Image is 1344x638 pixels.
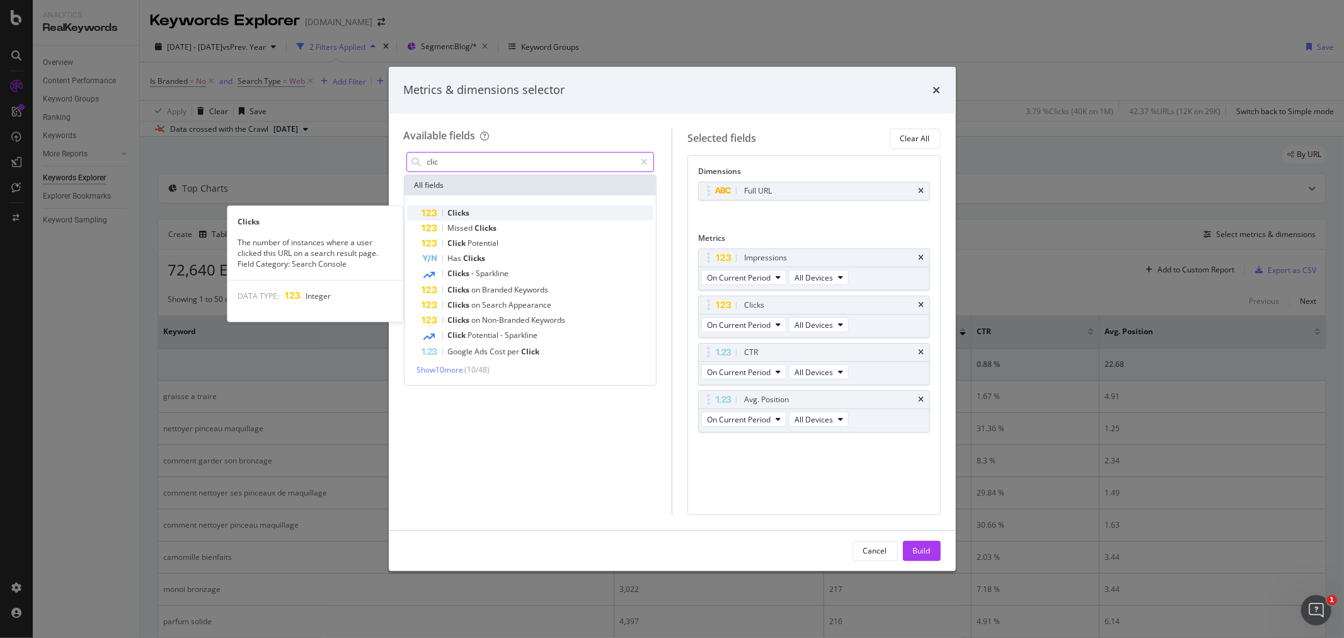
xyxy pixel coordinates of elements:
span: All Devices [795,367,833,378]
span: On Current Period [707,414,771,425]
span: Keywords [532,315,566,325]
span: Ads [475,346,490,357]
span: Potential [468,330,501,340]
span: on [472,315,483,325]
span: ( 10 / 48 ) [465,364,490,375]
div: Clear All [900,133,930,144]
span: Click [448,238,468,248]
button: Clear All [890,129,941,149]
span: Keywords [515,284,549,295]
button: All Devices [789,317,849,332]
span: 1 [1327,595,1337,605]
span: On Current Period [707,320,771,330]
span: Clicks [448,207,470,218]
span: Non-Branded [483,315,532,325]
span: - [501,330,505,340]
div: modal [389,67,956,571]
div: times [933,82,941,98]
span: Clicks [464,253,486,264]
div: Available fields [404,129,476,142]
button: All Devices [789,412,849,427]
div: ImpressionstimesOn Current PeriodAll Devices [698,248,930,291]
span: Has [448,253,464,264]
span: Clicks [475,223,497,233]
span: Missed [448,223,475,233]
button: On Current Period [701,270,786,285]
span: on [472,299,483,310]
div: Metrics & dimensions selector [404,82,565,98]
div: Metrics [698,233,930,248]
div: All fields [405,175,657,195]
div: Avg. Position [744,393,789,406]
span: Clicks [448,299,472,310]
button: On Current Period [701,364,786,380]
div: Cancel [863,545,887,556]
div: Selected fields [687,131,756,146]
span: On Current Period [707,367,771,378]
span: Cost [490,346,508,357]
div: CTR [744,346,758,359]
span: Appearance [509,299,552,310]
span: Branded [483,284,515,295]
span: All Devices [795,320,833,330]
span: On Current Period [707,272,771,283]
button: On Current Period [701,317,786,332]
div: Full URLtimes [698,182,930,200]
div: CTRtimesOn Current PeriodAll Devices [698,343,930,385]
button: Build [903,541,941,561]
span: Sparkline [476,268,509,279]
span: All Devices [795,414,833,425]
div: times [919,349,924,356]
span: Clicks [448,284,472,295]
div: Build [913,545,931,556]
button: All Devices [789,270,849,285]
div: Impressions [744,252,787,264]
input: Search by field name [426,153,636,171]
button: All Devices [789,364,849,380]
span: Click [448,330,468,340]
div: The number of instances where a user clicked this URL on a search result page. Field Category: Se... [227,237,403,269]
div: times [919,301,924,309]
div: Full URL [744,185,772,197]
div: ClickstimesOn Current PeriodAll Devices [698,296,930,338]
span: Show 10 more [417,364,464,375]
div: times [919,254,924,262]
div: Avg. PositiontimesOn Current PeriodAll Devices [698,390,930,432]
span: Google [448,346,475,357]
span: Click [522,346,540,357]
div: times [919,396,924,403]
span: on [472,284,483,295]
button: On Current Period [701,412,786,427]
button: Cancel [853,541,898,561]
span: Search [483,299,509,310]
iframe: Intercom live chat [1301,595,1331,625]
div: Dimensions [698,166,930,182]
span: Potential [468,238,499,248]
span: Clicks [448,315,472,325]
div: Clicks [227,216,403,227]
div: times [919,187,924,195]
span: Clicks [448,268,472,279]
span: All Devices [795,272,833,283]
div: Clicks [744,299,764,311]
span: Sparkline [505,330,538,340]
span: per [508,346,522,357]
span: - [472,268,476,279]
